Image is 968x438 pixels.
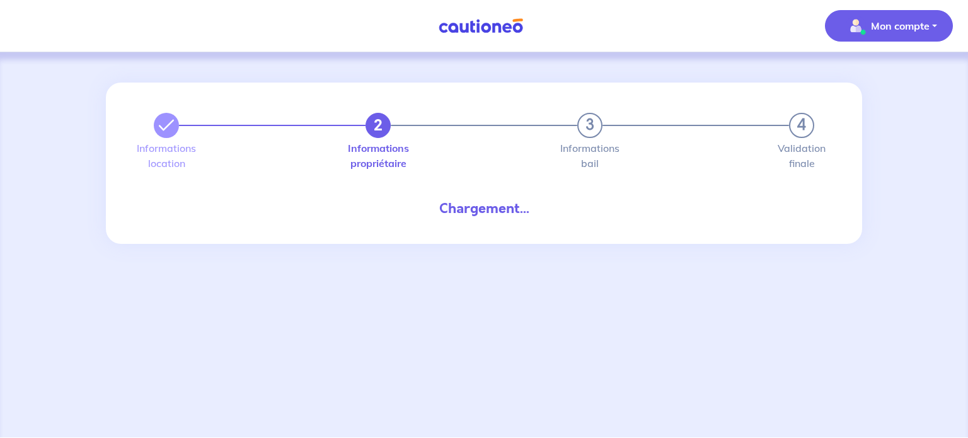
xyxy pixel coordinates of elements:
label: Informations propriétaire [366,143,391,168]
label: Validation finale [789,143,814,168]
label: Informations location [154,143,179,168]
div: Chargement... [144,199,824,219]
img: illu_account_valid_menu.svg [846,16,866,36]
button: 2 [366,113,391,138]
p: Mon compte [871,18,930,33]
label: Informations bail [577,143,602,168]
button: illu_account_valid_menu.svgMon compte [825,10,953,42]
img: Cautioneo [434,18,528,34]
